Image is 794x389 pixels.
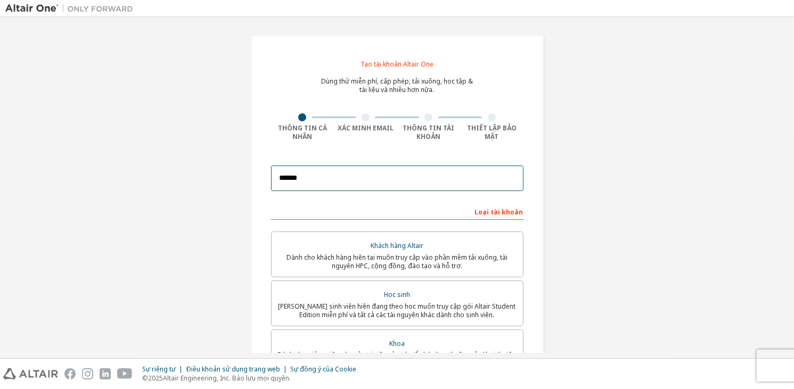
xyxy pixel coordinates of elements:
[64,368,76,379] img: facebook.svg
[338,123,394,133] font: Xác minh Email
[279,302,516,319] font: [PERSON_NAME] sinh viên hiện đang theo học muốn truy cập gói Altair Student Edition miễn phí và t...
[389,339,405,348] font: Khoa
[287,253,507,270] font: Dành cho khách hàng hiện tại muốn truy cập vào phần mềm tải xuống, tài nguyên HPC, cộng đồng, đào...
[148,374,163,383] font: 2025
[467,123,517,141] font: Thiết lập bảo mật
[186,365,280,374] font: Điều khoản sử dụng trang web
[142,374,148,383] font: ©
[360,85,435,94] font: tài liệu và nhiều hơn nữa.
[475,208,523,217] font: Loại tài khoản
[278,350,517,368] font: Dành cho giảng viên và quản trị viên của các tổ chức học thuật quản lý sinh viên và truy cập phần...
[278,123,327,141] font: Thông tin cá nhân
[142,365,176,374] font: Sự riêng tư
[117,368,133,379] img: youtube.svg
[361,60,433,69] font: Tạo tài khoản Altair One
[403,123,454,141] font: Thông tin tài khoản
[5,3,138,14] img: Altair One
[290,365,356,374] font: Sự đồng ý của Cookie
[321,77,473,86] font: Dùng thử miễn phí, cấp phép, tải xuống, học tập &
[371,241,423,250] font: Khách hàng Altair
[163,374,291,383] font: Altair Engineering, Inc. Bảo lưu mọi quyền.
[82,368,93,379] img: instagram.svg
[100,368,111,379] img: linkedin.svg
[3,368,58,379] img: altair_logo.svg
[384,290,410,299] font: Học sinh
